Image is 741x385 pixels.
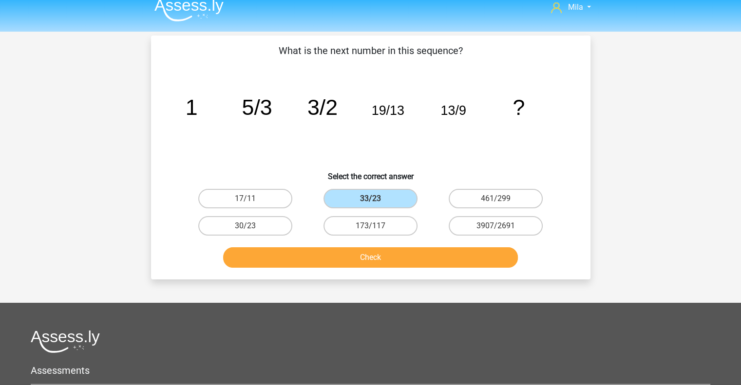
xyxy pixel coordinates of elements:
tspan: ? [513,95,525,119]
tspan: 5/3 [242,95,272,119]
label: 30/23 [198,216,292,236]
tspan: 1 [185,95,197,119]
label: 173/117 [323,216,418,236]
tspan: 3/2 [307,95,337,119]
label: 461/299 [449,189,543,208]
h6: Select the correct answer [167,164,575,181]
span: Mila [568,2,583,12]
img: Assessly logo [31,330,100,353]
tspan: 19/13 [371,103,404,118]
label: 17/11 [198,189,292,208]
label: 33/23 [323,189,418,208]
a: Mila [547,1,594,13]
p: What is the next number in this sequence? [167,43,575,58]
label: 3907/2691 [449,216,543,236]
tspan: 13/9 [440,103,466,118]
h5: Assessments [31,365,710,376]
button: Check [223,247,518,268]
